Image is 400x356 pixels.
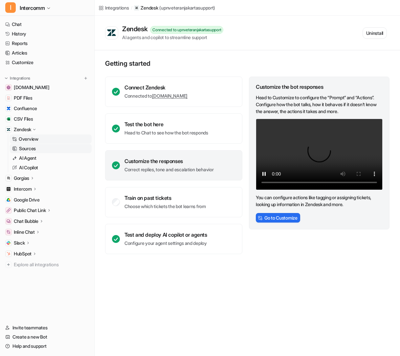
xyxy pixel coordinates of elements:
[105,59,389,67] p: Getting started
[124,240,207,247] p: Configure your agent settings and deploy
[14,105,37,112] span: Confluence
[256,83,383,90] div: Customize the bot responses
[7,230,11,234] img: Inline Chat
[14,218,38,225] p: Chat Bubble
[3,114,92,124] a: CSV FilesCSV Files
[7,117,11,121] img: CSV Files
[124,130,208,136] p: Head to Chat to see how the bot responds
[4,76,9,81] img: expand menu
[256,213,300,223] button: Go to Customize
[3,195,92,204] a: Google DriveGoogle Drive
[7,176,11,180] img: Gorgias
[19,155,36,161] p: AI Agent
[19,145,36,152] p: Sources
[14,259,89,270] span: Explore all integrations
[10,144,92,153] a: Sources
[131,5,132,11] span: /
[14,240,25,246] p: Slack
[10,76,30,81] p: Integrations
[10,163,92,172] a: AI Copilot
[14,197,40,203] span: Google Drive
[152,93,188,99] a: [DOMAIN_NAME]
[159,5,215,11] p: ( upnveteranjakartasupport )
[10,154,92,163] a: AI Agent
[14,229,35,235] p: Inline Chat
[258,216,262,220] img: CstomizeIcon
[7,241,11,245] img: Slack
[150,26,223,34] div: Connected to upnveteranjakartasupport
[134,5,215,11] a: Zendesk(upnveteranjakartasupport)
[14,95,32,101] span: PDF Files
[3,29,92,38] a: History
[3,332,92,342] a: Create a new Bot
[5,261,12,268] img: explore all integrations
[124,195,206,201] div: Train on past tickets
[124,166,213,173] p: Correct replies, tone and escalation behavior
[124,84,188,91] div: Connect Zendesk
[3,104,92,113] a: ConfluenceConfluence
[7,96,11,100] img: PDF Files
[7,187,11,191] img: Intercom
[3,75,32,82] button: Integrations
[7,198,11,202] img: Google Drive
[83,76,88,81] img: menu_add.svg
[105,4,129,11] div: Integrations
[14,175,29,181] p: Gorgias
[7,219,11,223] img: Chat Bubble
[5,2,16,13] span: I
[124,93,188,99] p: Connected to
[363,27,387,39] button: Uninstall
[124,121,208,128] div: Test the bot here
[124,158,213,164] div: Customize the responses
[3,342,92,351] a: Help and support
[10,134,92,144] a: Overview
[14,186,32,192] p: Intercom
[14,126,31,133] p: Zendesk
[7,252,11,256] img: HubSpot
[19,164,38,171] p: AI Copilot
[14,207,46,214] p: Public Chat Link
[3,83,92,92] a: www.helpdesk.com[DOMAIN_NAME]
[99,4,129,11] a: Integrations
[122,25,150,33] div: Zendesk
[107,29,117,37] img: Zendesk logo
[20,3,45,12] span: Intercomm
[124,203,206,210] p: Choose which tickets the bot learns from
[3,58,92,67] a: Customize
[14,84,49,91] span: [DOMAIN_NAME]
[256,194,383,208] p: You can configure actions like tagging or assigning tickets, looking up information in Zendesk an...
[256,94,383,115] p: Head to Customize to configure the “Prompt” and “Actions”. Configure how the bot talks, how it be...
[3,48,92,58] a: Articles
[3,260,92,269] a: Explore all integrations
[7,107,11,110] img: Confluence
[14,250,32,257] p: HubSpot
[7,128,11,131] img: Zendesk
[7,85,11,89] img: www.helpdesk.com
[141,5,158,11] p: Zendesk
[19,136,38,142] p: Overview
[7,208,11,212] img: Public Chat Link
[124,231,207,238] div: Test and deploy AI copilot or agents
[3,93,92,103] a: PDF FilesPDF Files
[3,323,92,332] a: Invite teammates
[3,20,92,29] a: Chat
[14,116,33,122] span: CSV Files
[3,39,92,48] a: Reports
[122,34,223,41] div: AI agents and copilot to streamline support
[256,119,383,190] video: Your browser does not support the video tag.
